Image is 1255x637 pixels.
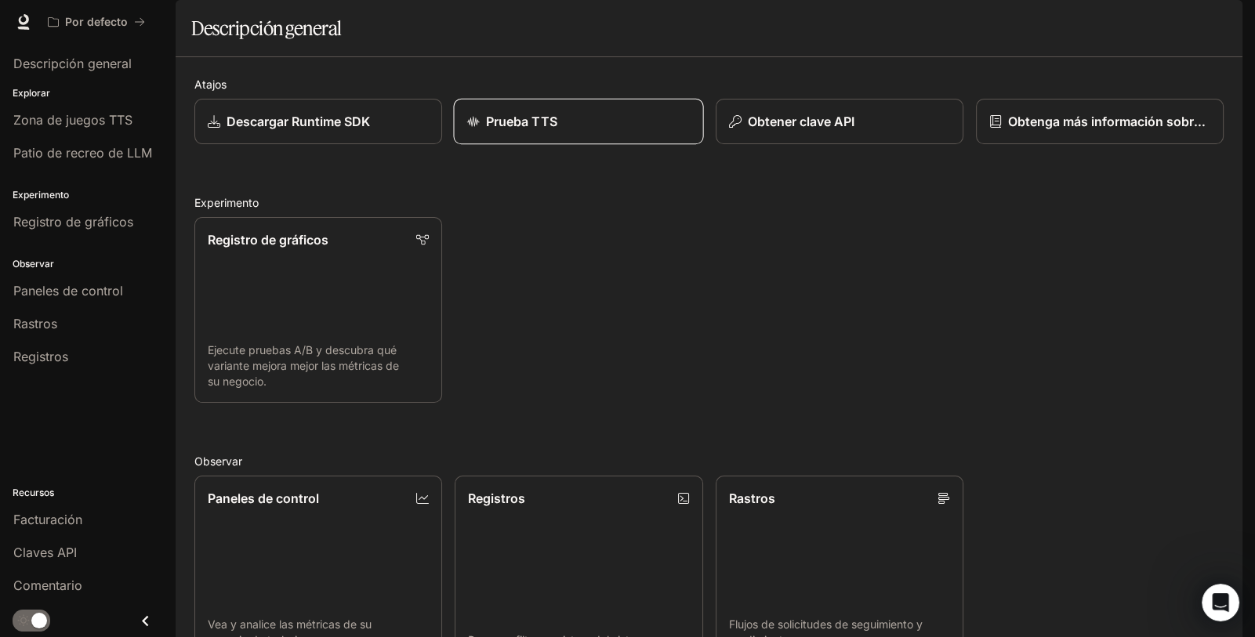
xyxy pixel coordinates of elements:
[1202,584,1239,621] iframe: Chat en vivo de Intercom
[208,232,328,248] font: Registro de gráficos
[208,343,399,388] font: Ejecute pruebas A/B y descubra qué variante mejora mejor las métricas de su negocio.
[716,99,963,144] button: Obtener clave API
[194,217,442,403] a: Registro de gráficosEjecute pruebas A/B y descubra qué variante mejora mejor las métricas de su n...
[41,6,152,38] button: Todos los espacios de trabajo
[194,196,259,209] font: Experimento
[191,16,342,40] font: Descripción general
[194,99,442,144] a: Descargar Runtime SDK
[208,490,319,506] font: Paneles de control
[976,99,1224,144] a: Obtenga más información sobre el tiempo de ejecución
[468,490,525,506] font: Registros
[748,114,854,129] font: Obtener clave API
[729,490,775,506] font: Rastros
[194,78,227,91] font: Atajos
[454,99,704,145] a: Prueba TTS
[194,454,242,468] font: Observar
[486,114,557,129] font: Prueba TTS
[65,15,128,28] font: Por defecto
[227,114,370,129] font: Descargar Runtime SDK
